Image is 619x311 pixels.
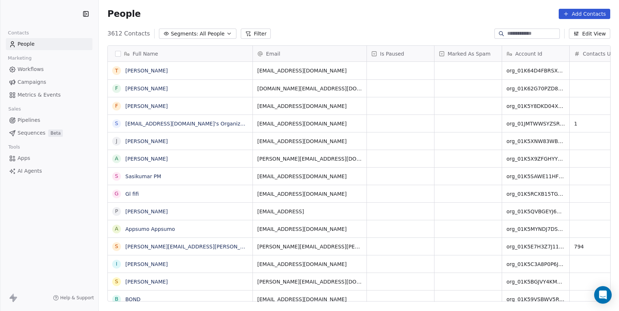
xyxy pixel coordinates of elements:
[506,278,565,285] span: org_01K5BGJVY4KMG5W79PDX1A5S6T
[266,50,280,57] span: Email
[18,116,40,124] span: Pipelines
[257,102,362,110] span: [EMAIL_ADDRESS][DOMAIN_NAME]
[115,190,119,198] div: G
[125,226,175,232] a: Appsumo Appsumo
[6,152,92,164] a: Apps
[506,102,565,110] span: org_01K5Y8DKD04X51GG7163PRX5ZS
[6,89,92,101] a: Metrics & Events
[257,225,362,233] span: [EMAIL_ADDRESS][DOMAIN_NAME]
[241,29,271,39] button: Filter
[5,142,23,153] span: Tools
[506,120,565,127] span: org_01JMTWWSYZSRNWKKE343KJ99WT
[200,30,224,38] span: All People
[257,138,362,145] span: [EMAIL_ADDRESS][DOMAIN_NAME]
[515,50,542,57] span: Account Id
[506,261,565,268] span: org_01K5C3A8P0P6J3069DWS45NJF8
[115,85,118,92] div: F
[18,91,61,99] span: Metrics & Events
[115,172,118,180] div: S
[5,27,32,38] span: Contacts
[125,296,141,302] a: BOND
[133,50,158,57] span: Full Name
[380,50,404,57] span: Is Paused
[6,114,92,126] a: Pipelines
[506,67,565,74] span: org_01K64D4FBRSXTTHJPN8HN763CK
[257,155,362,162] span: [PERSON_NAME][EMAIL_ADDRESS][DOMAIN_NAME]
[5,53,35,64] span: Marketing
[6,76,92,88] a: Campaigns
[569,29,610,39] button: Edit View
[115,225,118,233] div: A
[506,208,565,215] span: org_01K5QVBGEYJ6VDVE62HPP2MBG7
[253,46,367,61] div: Email
[506,155,565,162] span: org_01K5X9ZFGHYYGQ3NCA6QECZ0YY
[6,127,92,139] a: SequencesBeta
[125,173,161,179] a: Sasikumar PM
[506,138,565,145] span: org_01K5XNW83WBZY5KEQZQ2EXBG2E
[125,191,139,197] a: Gl fifi
[594,286,612,304] div: Open Intercom Messenger
[107,29,150,38] span: 3612 Contacts
[115,67,118,75] div: T
[6,165,92,177] a: AI Agents
[18,40,35,48] span: People
[125,156,168,162] a: [PERSON_NAME]
[125,244,338,250] a: [PERSON_NAME][EMAIL_ADDRESS][PERSON_NAME][DOMAIN_NAME]'s Organization
[18,167,42,175] span: AI Agents
[125,103,168,109] a: [PERSON_NAME]
[6,63,92,75] a: Workflows
[125,121,253,127] a: [EMAIL_ADDRESS][DOMAIN_NAME]'s Organization
[506,243,565,250] span: org_01K5E7H3Z7J11V75H25GM6TR9K
[257,261,362,268] span: [EMAIL_ADDRESS][DOMAIN_NAME]
[257,190,362,198] span: [EMAIL_ADDRESS][DOMAIN_NAME]
[506,190,565,198] span: org_01K5RCXB15TGH02VN0HA19CVT2
[502,46,569,61] div: Account Id
[107,8,141,19] span: People
[257,173,362,180] span: [EMAIL_ADDRESS][DOMAIN_NAME]
[448,50,490,57] span: Marked As Spam
[18,129,45,137] span: Sequences
[116,260,117,268] div: i
[171,30,198,38] span: Segments:
[434,46,502,61] div: Marked As Spam
[125,86,168,91] a: [PERSON_NAME]
[18,154,30,162] span: Apps
[5,104,24,115] span: Sales
[367,46,434,61] div: Is Paused
[18,65,44,73] span: Workflows
[125,138,168,144] a: [PERSON_NAME]
[53,295,94,301] a: Help & Support
[257,85,362,92] span: [DOMAIN_NAME][EMAIL_ADDRESS][DOMAIN_NAME]
[506,173,565,180] span: org_01K5SAWE11HFGJEWZS0W2830K8
[6,38,92,50] a: People
[257,243,362,250] span: [PERSON_NAME][EMAIL_ADDRESS][PERSON_NAME][DOMAIN_NAME]
[559,9,610,19] button: Add Contacts
[125,279,168,285] a: [PERSON_NAME]
[506,85,565,92] span: org_01K62G70PZD84V3G1TMCXVDXQP
[257,296,362,303] span: [EMAIL_ADDRESS][DOMAIN_NAME]
[108,46,252,61] div: Full Name
[115,207,118,215] div: P
[506,296,565,303] span: org_01K59VSBWV5RRW32VGWPH3R5BP
[125,261,168,267] a: [PERSON_NAME]
[116,137,117,145] div: J
[115,120,118,127] div: s
[60,295,94,301] span: Help & Support
[115,278,118,285] div: S
[257,278,362,285] span: [PERSON_NAME][EMAIL_ADDRESS][DOMAIN_NAME]
[18,78,46,86] span: Campaigns
[115,102,118,110] div: F
[115,295,118,303] div: B
[48,130,63,137] span: Beta
[125,68,168,74] a: [PERSON_NAME]
[506,225,565,233] span: org_01K5MYNDJ7DS2N979TXA84MAF4
[115,155,118,162] div: A
[108,62,253,302] div: grid
[257,67,362,74] span: [EMAIL_ADDRESS][DOMAIN_NAME]
[125,209,168,214] a: [PERSON_NAME]
[115,243,118,250] div: s
[257,208,362,215] span: [EMAIL_ADDRESS]
[257,120,362,127] span: [EMAIL_ADDRESS][DOMAIN_NAME]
